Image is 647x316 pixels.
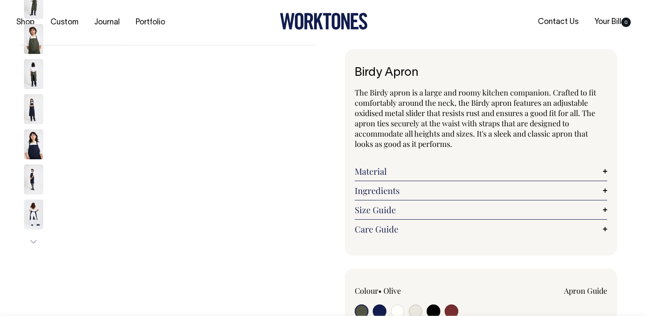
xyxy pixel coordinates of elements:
[24,129,43,159] img: dark-navy
[378,286,382,296] span: •
[621,18,631,27] span: 0
[24,94,43,124] img: dark-navy
[13,15,38,30] a: Shop
[355,166,607,176] a: Material
[24,164,43,194] img: dark-navy
[564,286,607,296] a: Apron Guide
[355,185,607,196] a: Ingredients
[355,66,607,80] h1: Birdy Apron
[355,286,456,296] div: Colour
[355,205,607,215] a: Size Guide
[132,15,169,30] a: Portfolio
[534,15,582,29] a: Contact Us
[355,224,607,234] a: Care Guide
[24,200,43,230] img: dark-navy
[355,87,596,149] span: The Birdy apron is a large and roomy kitchen companion. Crafted to fit comfortably around the nec...
[383,286,401,296] label: Olive
[591,15,634,29] a: Your Bill0
[24,24,43,54] img: olive
[91,15,123,30] a: Journal
[24,59,43,89] img: olive
[27,232,40,251] button: Next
